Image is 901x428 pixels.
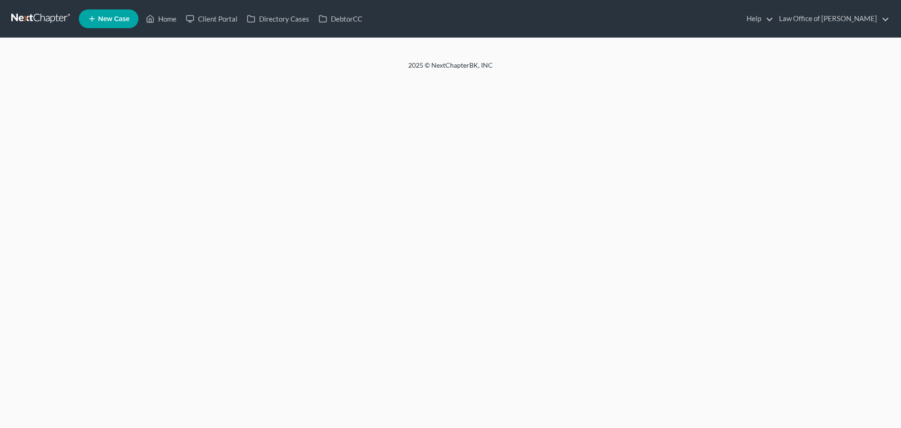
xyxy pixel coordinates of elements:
[242,10,314,27] a: Directory Cases
[742,10,773,27] a: Help
[181,10,242,27] a: Client Portal
[79,9,138,28] new-legal-case-button: New Case
[314,10,367,27] a: DebtorCC
[141,10,181,27] a: Home
[774,10,889,27] a: Law Office of [PERSON_NAME]
[183,61,718,78] div: 2025 © NextChapterBK, INC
